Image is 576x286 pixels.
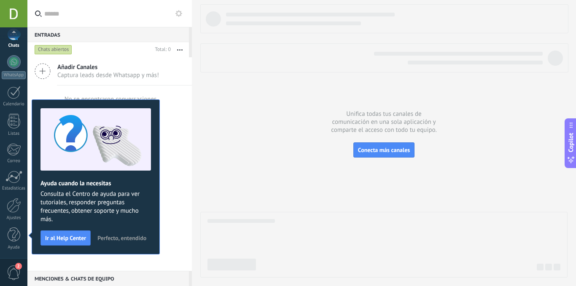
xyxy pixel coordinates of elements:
div: Calendario [2,102,26,107]
div: WhatsApp [2,71,26,79]
div: Estadísticas [2,186,26,191]
span: Perfecto, entendido [97,235,146,241]
div: No se encontraron conversaciones [65,95,157,103]
button: Conecta más canales [353,142,415,158]
div: Listas [2,131,26,136]
h2: Ayuda cuando la necesitas [40,179,151,187]
button: Ir al Help Center [40,230,91,246]
div: Ajustes [2,215,26,221]
div: Chats abiertos [35,45,72,55]
span: Ir al Help Center [45,235,86,241]
span: Captura leads desde Whatsapp y más! [57,71,159,79]
span: Conecta más canales [358,146,410,154]
div: Chats [2,43,26,48]
span: 2 [15,263,22,270]
div: Total: 0 [152,45,171,54]
div: Menciones & Chats de equipo [27,271,189,286]
span: Consulta el Centro de ayuda para ver tutoriales, responder preguntas frecuentes, obtener soporte ... [40,190,151,224]
span: Añadir Canales [57,63,159,71]
div: Correo [2,158,26,164]
button: Perfecto, entendido [94,232,150,244]
span: Copilot [567,133,575,152]
div: Entradas [27,27,189,42]
div: Ayuda [2,245,26,250]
